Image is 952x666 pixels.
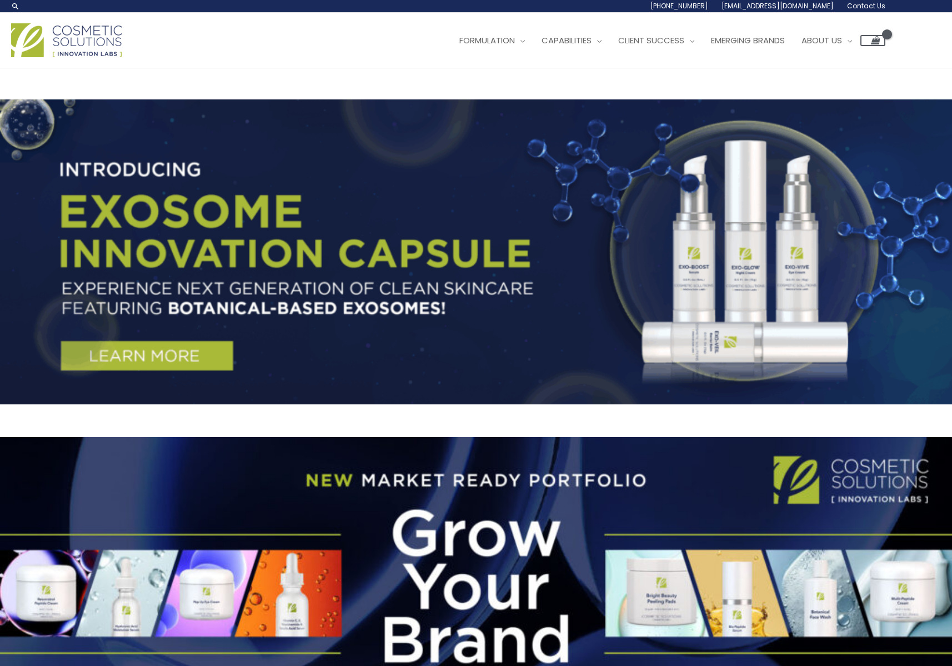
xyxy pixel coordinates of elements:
a: Capabilities [533,24,610,57]
a: Search icon link [11,2,20,11]
span: About Us [801,34,842,46]
span: Contact Us [847,1,885,11]
a: Client Success [610,24,703,57]
span: Capabilities [542,34,592,46]
a: Emerging Brands [703,24,793,57]
span: Emerging Brands [711,34,785,46]
nav: Site Navigation [443,24,885,57]
a: Formulation [451,24,533,57]
a: About Us [793,24,860,57]
span: [PHONE_NUMBER] [650,1,708,11]
span: Formulation [459,34,515,46]
span: [EMAIL_ADDRESS][DOMAIN_NAME] [721,1,834,11]
img: Cosmetic Solutions Logo [11,23,122,57]
span: Client Success [618,34,684,46]
a: View Shopping Cart, empty [860,35,885,46]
